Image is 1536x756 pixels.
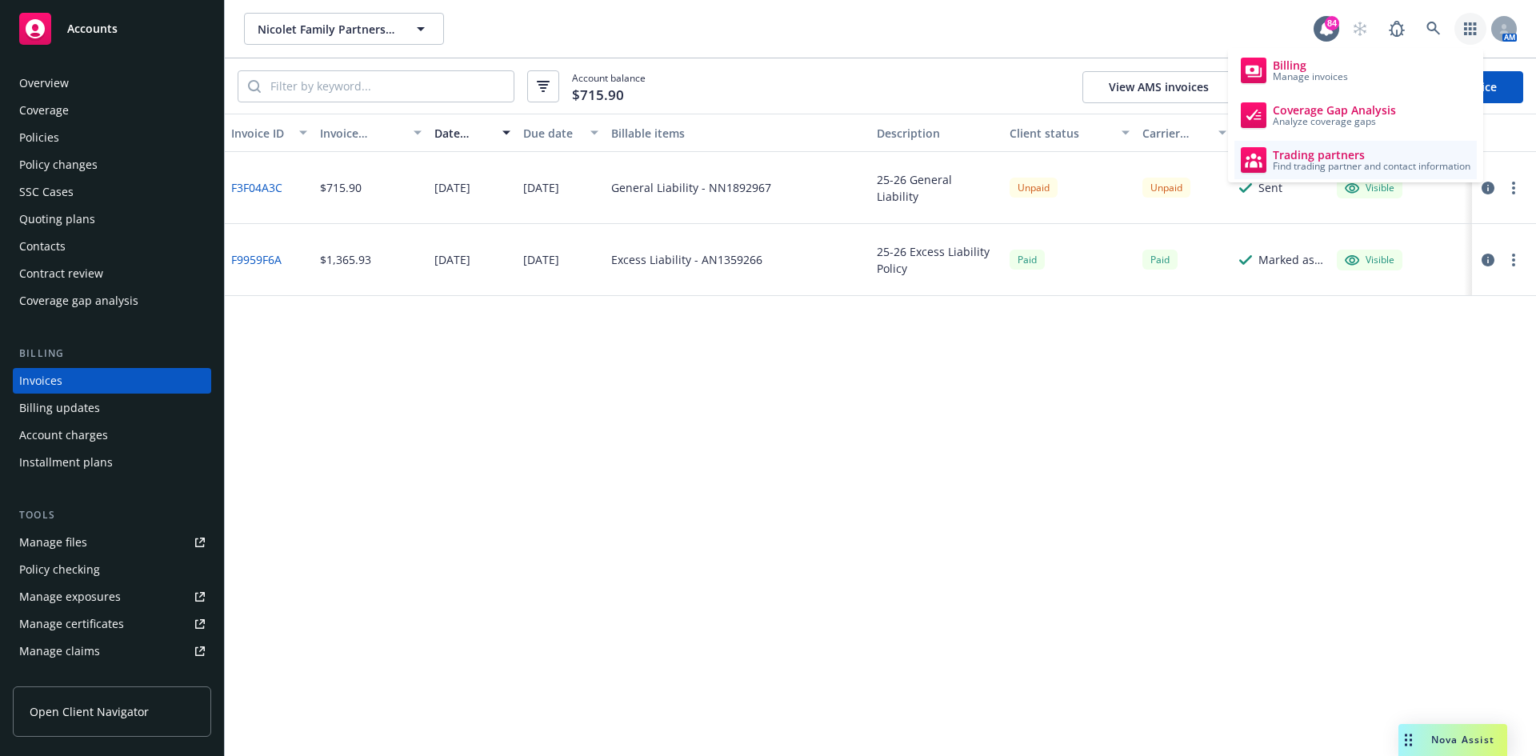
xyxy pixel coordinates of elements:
[19,261,103,286] div: Contract review
[13,507,211,523] div: Tools
[1273,162,1470,171] span: Find trading partner and contact information
[13,179,211,205] a: SSC Cases
[13,611,211,637] a: Manage certificates
[231,125,290,142] div: Invoice ID
[320,179,362,196] div: $715.90
[258,21,396,38] span: Nicolet Family Partners, LP
[434,179,470,196] div: [DATE]
[19,234,66,259] div: Contacts
[1344,13,1376,45] a: Start snowing
[1398,724,1418,756] div: Drag to move
[248,80,261,93] svg: Search
[1142,178,1190,198] div: Unpaid
[1273,149,1470,162] span: Trading partners
[19,288,138,314] div: Coverage gap analysis
[13,125,211,150] a: Policies
[19,98,69,123] div: Coverage
[244,13,444,45] button: Nicolet Family Partners, LP
[13,584,211,610] a: Manage exposures
[434,125,493,142] div: Date issued
[611,125,864,142] div: Billable items
[1258,251,1324,268] div: Marked as sent
[19,368,62,394] div: Invoices
[1010,178,1058,198] div: Unpaid
[13,288,211,314] a: Coverage gap analysis
[19,179,74,205] div: SSC Cases
[1273,117,1396,126] span: Analyze coverage gaps
[19,395,100,421] div: Billing updates
[877,125,997,142] div: Description
[1454,13,1486,45] a: Switch app
[572,85,624,106] span: $715.90
[19,638,100,664] div: Manage claims
[13,98,211,123] a: Coverage
[1010,250,1045,270] div: Paid
[1418,13,1450,45] a: Search
[13,557,211,582] a: Policy checking
[261,71,514,102] input: Filter by keyword...
[13,234,211,259] a: Contacts
[1003,114,1136,152] button: Client status
[877,171,997,205] div: 25-26 General Liability
[1398,724,1507,756] button: Nova Assist
[19,70,69,96] div: Overview
[19,611,124,637] div: Manage certificates
[19,557,100,582] div: Policy checking
[13,422,211,448] a: Account charges
[30,703,149,720] span: Open Client Navigator
[1325,16,1339,30] div: 84
[19,584,121,610] div: Manage exposures
[1142,125,1210,142] div: Carrier status
[1234,96,1477,134] a: Coverage Gap Analysis
[314,114,429,152] button: Invoice amount
[19,530,87,555] div: Manage files
[13,6,211,51] a: Accounts
[1136,114,1234,152] button: Carrier status
[13,70,211,96] a: Overview
[1345,181,1394,195] div: Visible
[1234,141,1477,179] a: Trading partners
[13,450,211,475] a: Installment plans
[611,179,771,196] div: General Liability - NN1892967
[1142,250,1178,270] div: Paid
[19,206,95,232] div: Quoting plans
[13,666,211,691] a: Manage BORs
[870,114,1003,152] button: Description
[1273,104,1396,117] span: Coverage Gap Analysis
[19,125,59,150] div: Policies
[572,71,646,101] span: Account balance
[19,450,113,475] div: Installment plans
[13,638,211,664] a: Manage claims
[1345,253,1394,267] div: Visible
[605,114,870,152] button: Billable items
[19,666,94,691] div: Manage BORs
[13,530,211,555] a: Manage files
[13,261,211,286] a: Contract review
[877,243,997,277] div: 25-26 Excess Liability Policy
[523,179,559,196] div: [DATE]
[428,114,517,152] button: Date issued
[13,346,211,362] div: Billing
[13,395,211,421] a: Billing updates
[517,114,606,152] button: Due date
[523,251,559,268] div: [DATE]
[320,251,371,268] div: $1,365.93
[13,206,211,232] a: Quoting plans
[1082,71,1235,103] button: View AMS invoices
[19,152,98,178] div: Policy changes
[1273,72,1348,82] span: Manage invoices
[13,368,211,394] a: Invoices
[1431,733,1494,746] span: Nova Assist
[1010,125,1112,142] div: Client status
[231,251,282,268] a: F9959F6A
[611,251,762,268] div: Excess Liability - AN1359266
[1234,51,1477,90] a: Billing
[1258,179,1282,196] div: Sent
[1273,59,1348,72] span: Billing
[67,22,118,35] span: Accounts
[19,422,108,448] div: Account charges
[434,251,470,268] div: [DATE]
